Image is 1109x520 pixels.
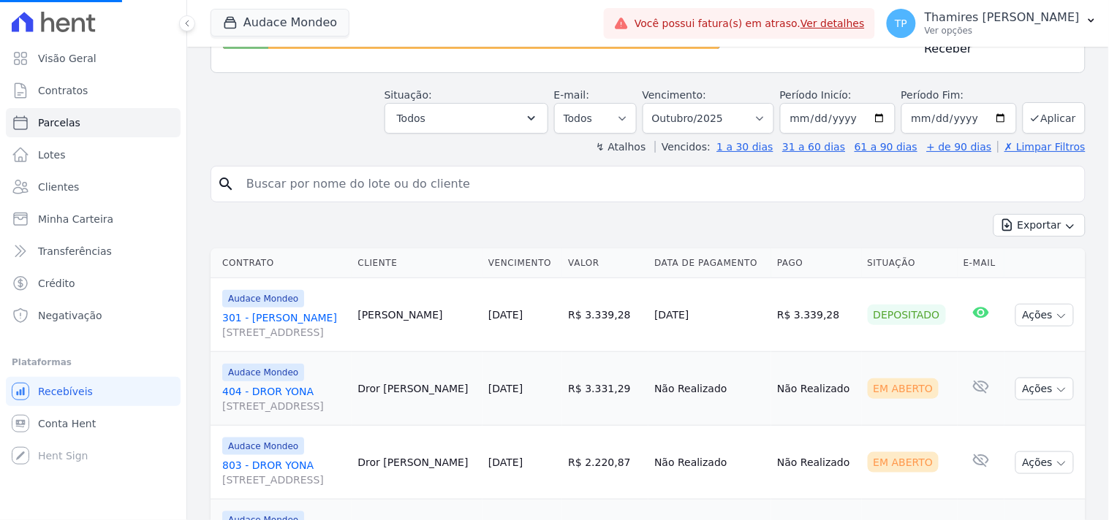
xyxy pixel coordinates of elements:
[862,248,958,278] th: Situação
[771,278,861,352] td: R$ 3.339,28
[38,212,113,226] span: Minha Carteira
[211,248,352,278] th: Contrato
[38,148,66,162] span: Lotes
[1015,304,1074,326] button: Ações
[655,141,711,153] label: Vencidos:
[6,269,181,298] a: Crédito
[901,88,1017,103] label: Período Fim:
[771,352,861,426] td: Não Realizado
[38,244,112,259] span: Transferências
[6,44,181,73] a: Visão Geral
[385,89,432,101] label: Situação:
[855,141,917,153] a: 61 a 90 dias
[780,89,852,101] label: Período Inicío:
[38,115,80,130] span: Parcelas
[38,384,93,399] span: Recebíveis
[222,458,346,487] a: 803 - DROR YONA[STREET_ADDRESS]
[222,364,304,381] span: Audace Mondeo
[562,426,648,500] td: R$ 2.220,87
[385,103,548,134] button: Todos
[648,278,771,352] td: [DATE]
[38,180,79,194] span: Clientes
[38,51,96,66] span: Visão Geral
[352,426,482,500] td: Dror [PERSON_NAME]
[643,89,706,101] label: Vencimento:
[6,76,181,105] a: Contratos
[6,301,181,330] a: Negativação
[6,377,181,406] a: Recebíveis
[993,214,1086,237] button: Exportar
[771,426,861,500] td: Não Realizado
[6,237,181,266] a: Transferências
[782,141,845,153] a: 31 a 60 dias
[6,108,181,137] a: Parcelas
[217,175,235,193] i: search
[1015,451,1074,474] button: Ações
[482,248,562,278] th: Vencimento
[648,248,771,278] th: Data de Pagamento
[222,384,346,413] a: 404 - DROR YONA[STREET_ADDRESS]
[868,305,946,325] div: Depositado
[6,140,181,169] a: Lotes
[488,456,523,468] a: [DATE]
[6,204,181,234] a: Minha Carteira
[648,352,771,426] td: Não Realizado
[875,3,1109,44] button: TP Thamires [PERSON_NAME] Ver opções
[222,399,346,413] span: [STREET_ADDRESS]
[1015,378,1074,400] button: Ações
[352,352,482,426] td: Dror [PERSON_NAME]
[1023,102,1086,134] button: Aplicar
[352,278,482,352] td: [PERSON_NAME]
[800,18,865,29] a: Ver detalhes
[635,16,865,31] span: Você possui fatura(s) em atraso.
[868,378,939,399] div: Em Aberto
[38,308,102,323] span: Negativação
[868,452,939,473] div: Em Aberto
[38,276,75,291] span: Crédito
[222,290,304,307] span: Audace Mondeo
[927,141,992,153] a: + de 90 dias
[771,248,861,278] th: Pago
[211,9,349,37] button: Audace Mondeo
[562,248,648,278] th: Valor
[6,409,181,438] a: Conta Hent
[717,141,773,153] a: 1 a 30 dias
[352,248,482,278] th: Cliente
[998,141,1086,153] a: ✗ Limpar Filtros
[238,169,1079,199] input: Buscar por nome do lote ou do cliente
[12,353,175,371] div: Plataformas
[895,18,907,28] span: TP
[925,25,1080,37] p: Ver opções
[488,309,523,321] a: [DATE]
[958,248,1004,278] th: E-mail
[38,416,96,431] span: Conta Hent
[554,89,590,101] label: E-mail:
[222,310,346,340] a: 301 - [PERSON_NAME][STREET_ADDRESS]
[488,383,523,394] a: [DATE]
[38,83,88,98] span: Contratos
[222,473,346,487] span: [STREET_ADDRESS]
[562,352,648,426] td: R$ 3.331,29
[397,110,425,127] span: Todos
[925,10,1080,25] p: Thamires [PERSON_NAME]
[222,437,304,455] span: Audace Mondeo
[6,172,181,202] a: Clientes
[648,426,771,500] td: Não Realizado
[562,278,648,352] td: R$ 3.339,28
[222,325,346,340] span: [STREET_ADDRESS]
[596,141,646,153] label: ↯ Atalhos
